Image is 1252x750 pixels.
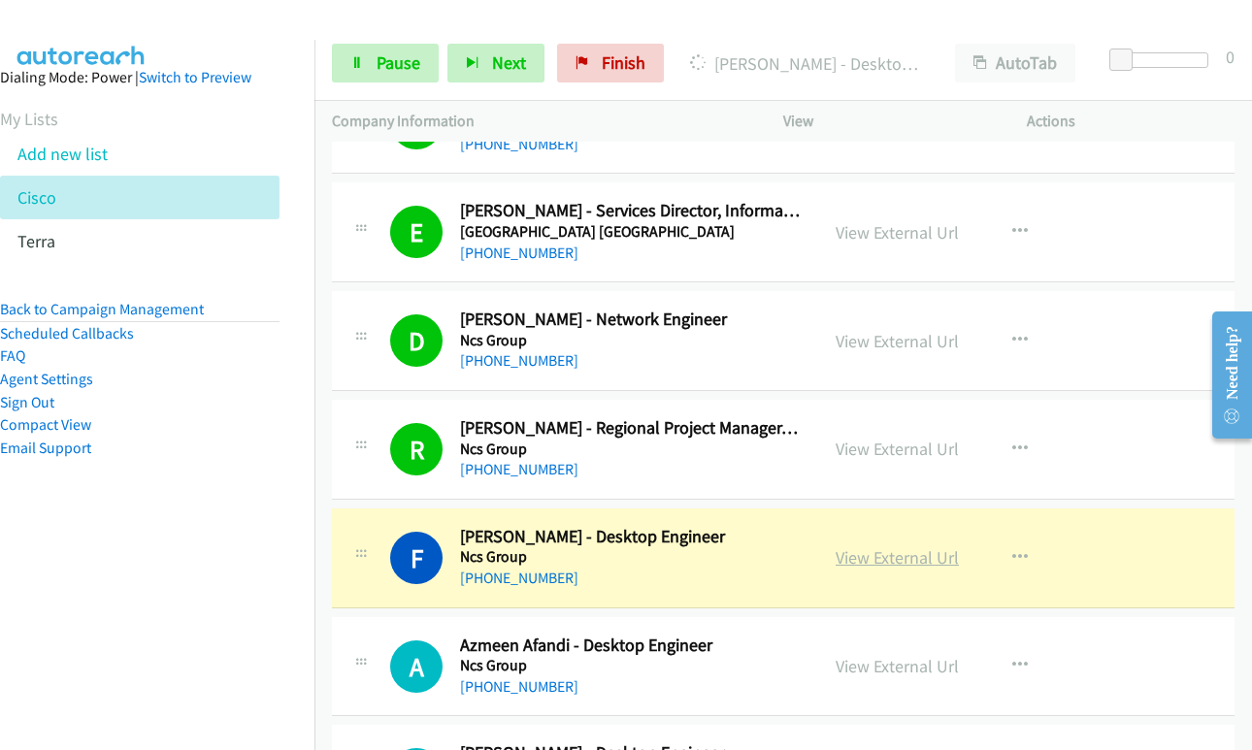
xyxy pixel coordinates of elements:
[1196,298,1252,452] iframe: Resource Center
[460,526,801,548] h2: [PERSON_NAME] - Desktop Engineer
[390,314,443,367] h1: D
[460,460,578,478] a: [PHONE_NUMBER]
[460,351,578,370] a: [PHONE_NUMBER]
[460,547,801,567] h5: Ncs Group
[17,186,56,209] a: Cisco
[17,230,55,252] a: Terra
[836,221,959,244] a: View External Url
[783,110,992,133] p: View
[390,640,443,693] div: The call is yet to be attempted
[377,51,420,74] span: Pause
[460,417,801,440] h2: [PERSON_NAME] - Regional Project Manager, Information Technology
[460,440,801,459] h5: Ncs Group
[460,635,801,657] h2: Azmeen Afandi - Desktop Engineer
[460,656,801,675] h5: Ncs Group
[955,44,1075,82] button: AutoTab
[139,68,251,86] a: Switch to Preview
[390,206,443,258] h1: E
[460,677,578,696] a: [PHONE_NUMBER]
[332,44,439,82] a: Pause
[390,532,443,584] h1: F
[390,640,443,693] h1: A
[460,331,801,350] h5: Ncs Group
[557,44,664,82] a: Finish
[390,423,443,475] h1: R
[1027,110,1236,133] p: Actions
[602,51,645,74] span: Finish
[492,51,526,74] span: Next
[836,546,959,569] a: View External Url
[460,200,801,222] h2: [PERSON_NAME] - Services Director, Information Technology
[460,222,801,242] h5: [GEOGRAPHIC_DATA] [GEOGRAPHIC_DATA]
[836,655,959,677] a: View External Url
[836,330,959,352] a: View External Url
[460,244,578,262] a: [PHONE_NUMBER]
[447,44,544,82] button: Next
[460,309,801,331] h2: [PERSON_NAME] - Network Engineer
[836,438,959,460] a: View External Url
[332,110,748,133] p: Company Information
[690,50,920,77] p: [PERSON_NAME] - Desktop Engineer
[1226,44,1235,70] div: 0
[460,569,578,587] a: [PHONE_NUMBER]
[1119,52,1208,68] div: Delay between calls (in seconds)
[17,143,108,165] a: Add new list
[460,135,578,153] a: [PHONE_NUMBER]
